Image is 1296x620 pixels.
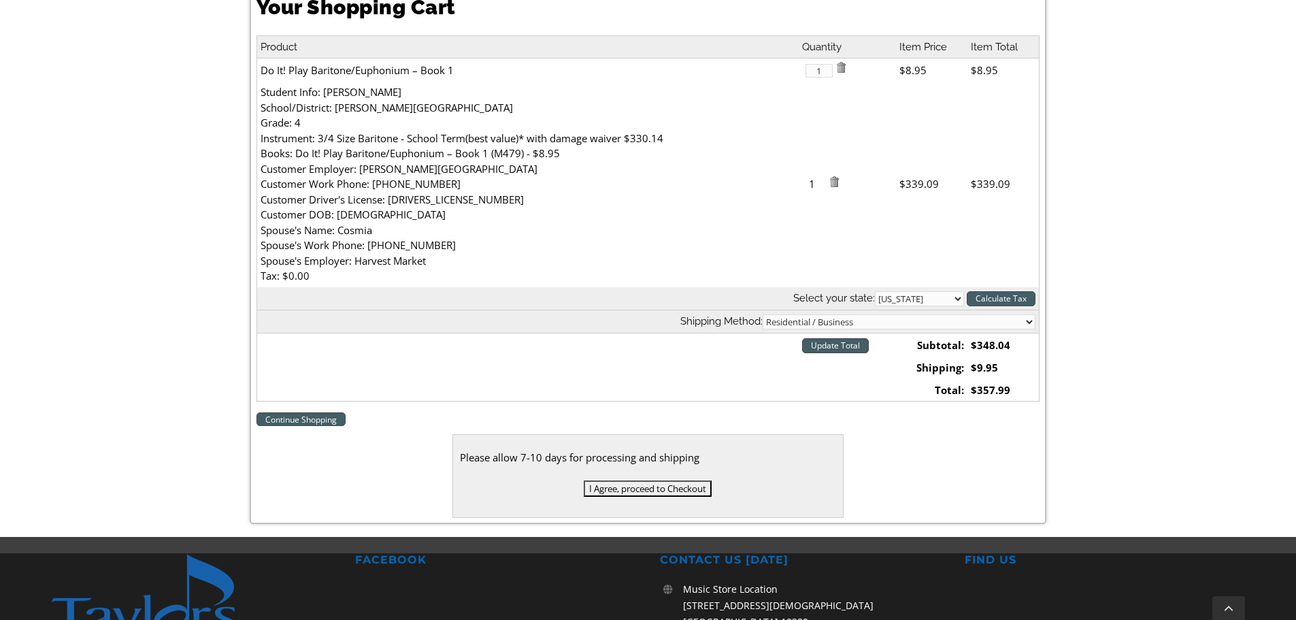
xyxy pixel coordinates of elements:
th: Item Total [967,35,1039,59]
td: Shipping: [896,357,968,379]
input: I Agree, proceed to Checkout [584,480,712,497]
th: Quantity [799,35,896,59]
td: Total: [896,379,968,402]
th: Shipping Method: [256,310,1039,333]
select: State billing address [875,291,964,306]
td: $339.09 [967,81,1039,287]
td: Subtotal: [896,333,968,357]
th: Select your state: [256,287,1039,310]
img: Remove Item [835,62,846,73]
td: $339.09 [896,81,968,287]
input: Update Total [802,338,869,353]
span: 1 [802,176,826,192]
th: Product [256,35,798,59]
a: Continue Shopping [256,412,346,426]
div: Please allow 7-10 days for processing and shipping [460,448,837,466]
td: Student Info: [PERSON_NAME] School/District: [PERSON_NAME][GEOGRAPHIC_DATA] Grade: 4 Instrument: ... [256,81,798,287]
img: Remove Item [829,176,840,187]
td: $348.04 [967,333,1039,357]
input: Calculate Tax [967,291,1035,306]
td: $8.95 [896,59,968,81]
td: Do It! Play Baritone/Euphonium – Book 1 [256,59,798,81]
td: $357.99 [967,379,1039,402]
td: $9.95 [967,357,1039,379]
a: Remove item from cart [835,63,846,76]
a: Remove item from cart [829,177,840,191]
td: $8.95 [967,59,1039,81]
h2: FACEBOOK [355,553,636,568]
h2: FIND US [965,553,1246,568]
th: Item Price [896,35,968,59]
h2: CONTACT US [DATE] [660,553,941,568]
